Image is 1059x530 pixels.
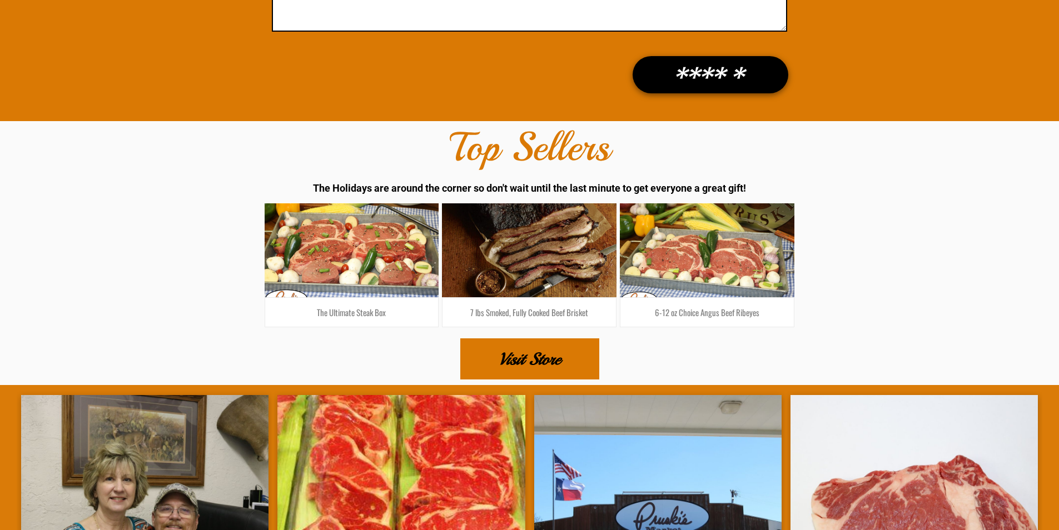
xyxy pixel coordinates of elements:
span: The Holidays are around the corner so don't wait until the last minute to get everyone a great gift! [313,182,746,194]
a: Visit Store [460,338,599,379]
font: Top Sellers [450,122,610,172]
h3: 7 lbs Smoked, Fully Cooked Beef Brisket [451,306,608,318]
span: Visit Store [499,339,560,378]
h3: 6-12 oz Choice Angus Beef Ribeyes [629,306,785,318]
h3: The Ultimate Steak Box [274,306,430,318]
